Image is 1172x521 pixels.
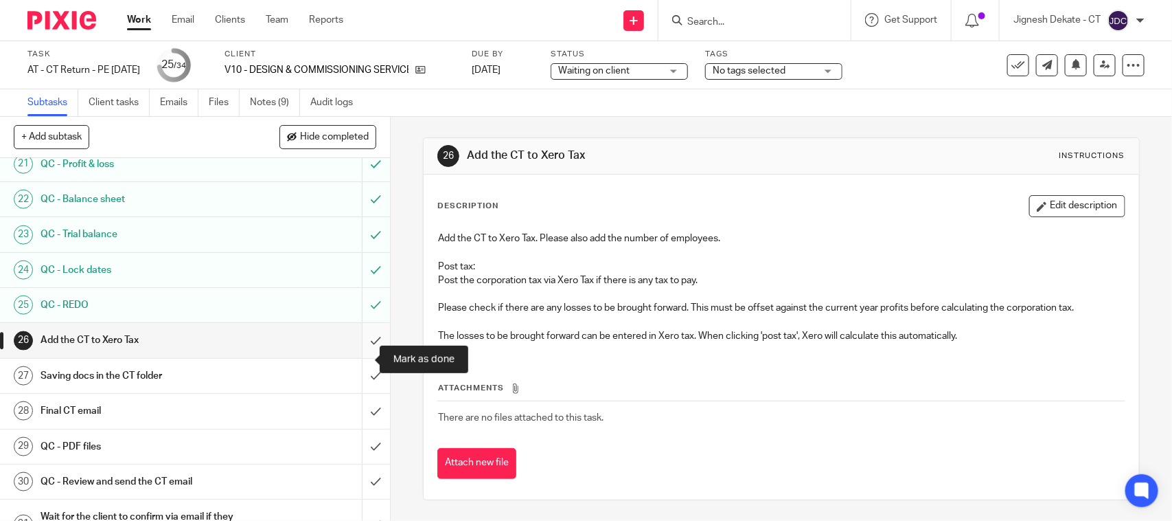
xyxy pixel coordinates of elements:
[225,49,455,60] label: Client
[300,132,369,143] span: Hide completed
[14,437,33,456] div: 29
[705,49,842,60] label: Tags
[172,13,194,27] a: Email
[14,331,33,351] div: 26
[1059,151,1125,162] div: Instructions
[310,89,363,116] a: Audit logs
[41,224,246,245] h1: QC - Trial balance
[438,274,1124,287] p: Post the corporation tax via Xero Tax if there is any tax to pay.
[250,89,300,116] a: Notes (9)
[467,148,811,163] h1: Add the CT to Xero Tax
[41,472,246,492] h1: QC - Review and send the CT email
[438,329,1124,343] p: The losses to be brought forward can be entered in Xero tax. When clicking 'post tax', Xero will ...
[27,49,140,60] label: Task
[438,260,1124,274] p: Post tax:
[225,63,409,77] p: V10 - DESIGN & COMMISSIONING SERVICES LTD
[266,13,288,27] a: Team
[160,89,198,116] a: Emails
[1013,13,1101,27] p: Jignesh Dekate - CT
[713,66,785,76] span: No tags selected
[127,13,151,27] a: Work
[41,260,246,280] h1: QC - Lock dates
[41,436,246,457] h1: QC - PDF files
[89,89,150,116] a: Client tasks
[14,401,33,421] div: 28
[14,296,33,315] div: 25
[14,225,33,245] div: 23
[41,366,246,386] h1: Saving docs in the CT folder
[472,65,501,75] span: [DATE]
[174,62,186,69] small: /34
[438,413,604,423] span: There are no files attached to this task.
[437,448,516,479] button: Attach new file
[41,330,246,351] h1: Add the CT to Xero Tax
[884,15,937,25] span: Get Support
[41,189,246,210] h1: QC - Balance sheet
[438,301,1124,315] p: Please check if there are any losses to be brought forward. This must be offset against the curre...
[437,145,459,167] div: 26
[551,49,688,60] label: Status
[27,63,140,77] div: AT - CT Return - PE [DATE]
[27,11,96,30] img: Pixie
[14,472,33,491] div: 30
[437,201,498,212] p: Description
[14,366,33,386] div: 27
[438,232,1124,245] p: Add the CT to Xero Tax. Please also add the number of employees.
[14,125,89,148] button: + Add subtask
[558,66,630,76] span: Waiting on client
[27,89,78,116] a: Subtasks
[215,13,245,27] a: Clients
[438,384,504,392] span: Attachments
[14,190,33,209] div: 22
[279,125,376,148] button: Hide completed
[41,401,246,421] h1: Final CT email
[27,63,140,77] div: AT - CT Return - PE 31-01-2025
[472,49,533,60] label: Due by
[14,260,33,280] div: 24
[1029,195,1125,217] button: Edit description
[161,57,186,73] div: 25
[1107,10,1129,32] img: svg%3E
[41,154,246,175] h1: QC - Profit & loss
[41,295,246,315] h1: QC - REDO
[309,13,343,27] a: Reports
[14,155,33,174] div: 21
[686,16,809,29] input: Search
[209,89,240,116] a: Files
